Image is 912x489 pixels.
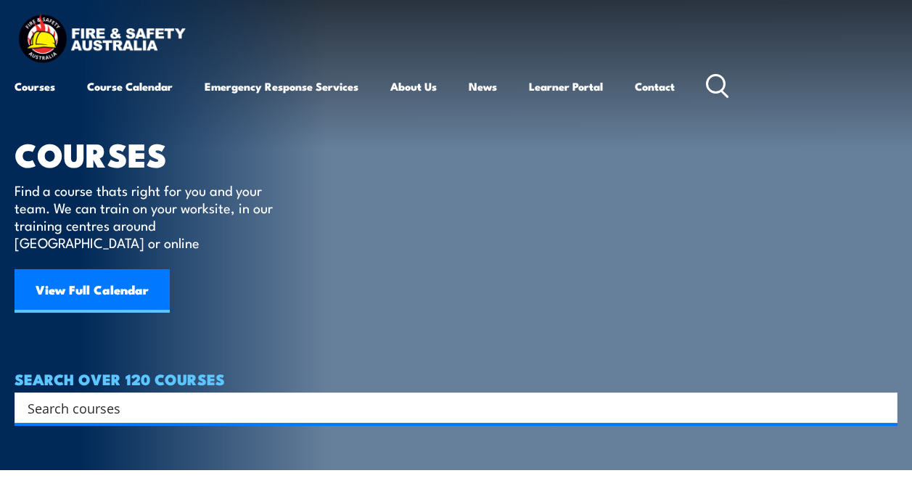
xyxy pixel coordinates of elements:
h4: SEARCH OVER 120 COURSES [15,371,897,387]
a: News [469,69,497,104]
h1: COURSES [15,139,294,168]
a: About Us [390,69,437,104]
p: Find a course thats right for you and your team. We can train on your worksite, in our training c... [15,181,279,251]
button: Search magnifier button [872,398,892,418]
a: Learner Portal [529,69,603,104]
a: Contact [635,69,675,104]
a: Course Calendar [87,69,173,104]
a: Courses [15,69,55,104]
a: Emergency Response Services [205,69,358,104]
a: View Full Calendar [15,269,170,313]
form: Search form [30,398,868,418]
input: Search input [28,397,866,419]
